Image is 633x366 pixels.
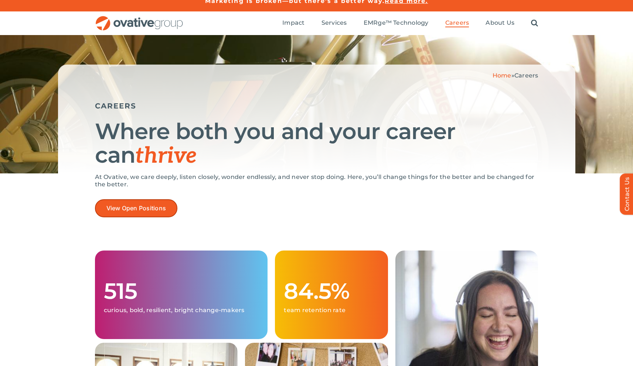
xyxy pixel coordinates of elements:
[95,199,178,217] a: View Open Positions
[282,11,538,35] nav: Menu
[364,19,429,27] a: EMRge™ Technology
[135,143,197,169] span: thrive
[531,19,538,27] a: Search
[95,15,184,22] a: OG_Full_horizontal_RGB
[95,120,538,168] h1: Where both you and your career can
[493,72,511,79] a: Home
[104,279,259,303] h1: 515
[95,101,538,110] h5: CAREERS
[445,19,469,27] a: Careers
[95,173,538,188] p: At Ovative, we care deeply, listen closely, wonder endlessly, and never stop doing. Here, you’ll ...
[106,205,166,212] span: View Open Positions
[321,19,347,27] a: Services
[514,72,538,79] span: Careers
[486,19,514,27] a: About Us
[284,279,379,303] h1: 84.5%
[282,19,304,27] a: Impact
[284,307,379,314] p: team retention rate
[104,307,259,314] p: curious, bold, resilient, bright change-makers
[493,72,538,79] span: »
